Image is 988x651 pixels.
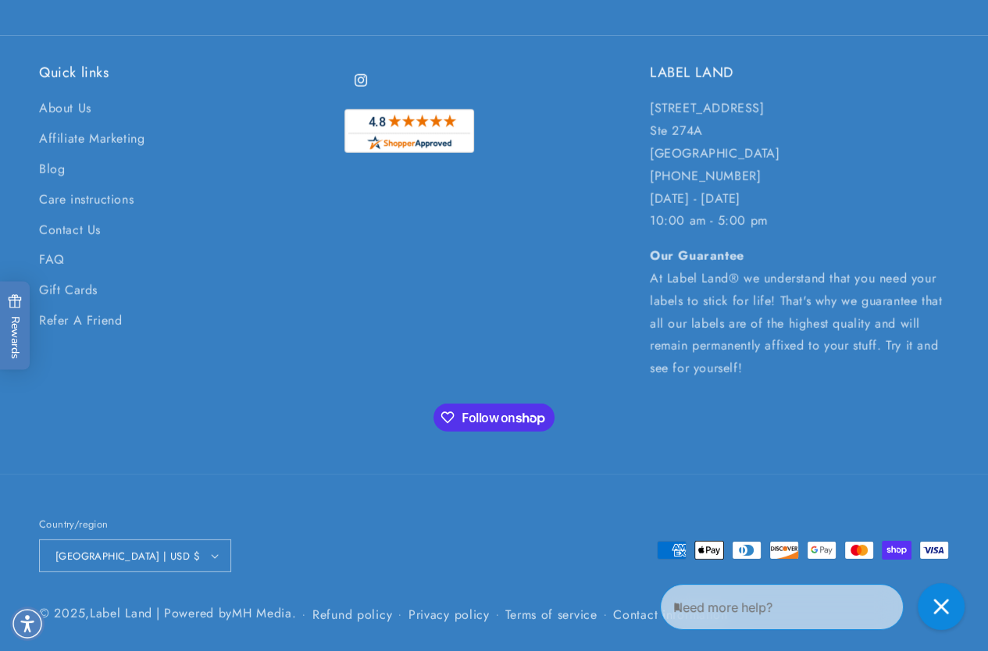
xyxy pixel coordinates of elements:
[8,294,23,359] span: Rewards
[39,215,101,246] a: Contact Us
[650,247,744,265] strong: Our Guarantee
[650,98,949,233] p: [STREET_ADDRESS] Ste 274A [GEOGRAPHIC_DATA] [PHONE_NUMBER] [DATE] - [DATE] 10:00 am - 5:00 pm
[232,604,292,622] a: MH Media - open in a new tab
[650,64,949,82] h2: LABEL LAND
[39,185,134,215] a: Care instructions
[39,98,91,124] a: About Us
[39,155,65,185] a: Blog
[39,604,152,622] small: © 2025,
[39,539,231,572] button: [GEOGRAPHIC_DATA] | USD $
[90,604,152,622] a: Label Land
[55,549,200,564] span: [GEOGRAPHIC_DATA] | USD $
[312,604,392,625] a: Refund policy
[39,124,144,155] a: Affiliate Marketing
[39,306,122,336] a: Refer A Friend
[505,604,597,625] a: Terms of service
[650,245,949,380] p: At Label Land® we understand that you need your labels to stick for life! That's why we guarantee...
[39,245,65,276] a: FAQ
[660,578,972,635] iframe: Gorgias Floating Chat
[408,604,490,625] a: Privacy policy
[613,604,727,625] a: Contact information
[39,64,338,82] h2: Quick links
[39,517,231,532] h2: Country/region
[10,607,45,641] div: Accessibility Menu
[156,604,297,622] small: | Powered by .
[344,109,474,161] a: shopperapproved.com
[39,276,98,306] a: Gift Cards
